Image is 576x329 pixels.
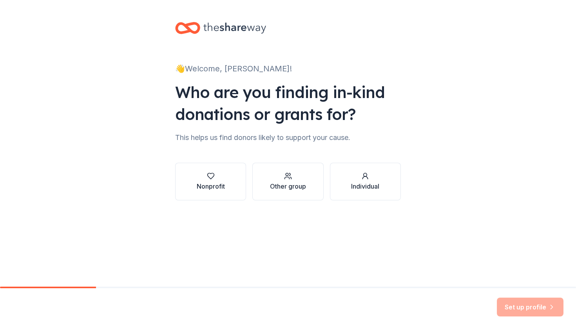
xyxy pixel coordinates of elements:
div: Other group [270,182,306,191]
button: Nonprofit [175,163,246,200]
button: Individual [330,163,401,200]
button: Other group [252,163,323,200]
div: Individual [351,182,379,191]
div: Who are you finding in-kind donations or grants for? [175,81,401,125]
div: This helps us find donors likely to support your cause. [175,131,401,144]
div: Nonprofit [197,182,225,191]
div: 👋 Welcome, [PERSON_NAME]! [175,62,401,75]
